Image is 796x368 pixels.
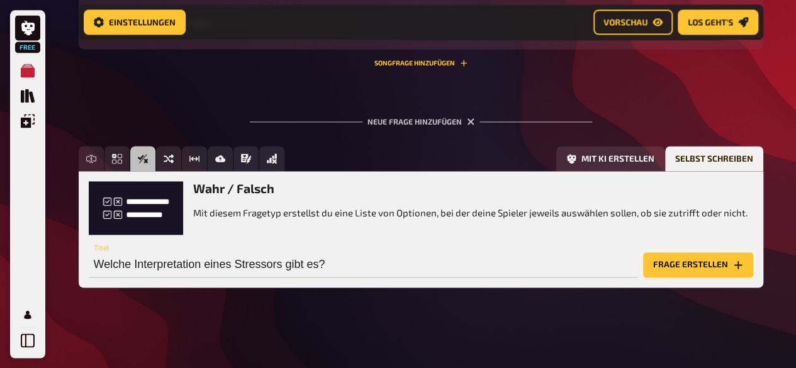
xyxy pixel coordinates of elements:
[109,18,176,27] span: Einstellungen
[643,252,753,277] button: Frage erstellen
[16,43,39,51] span: Free
[193,206,748,220] p: Mit diesem Fragetyp erstellst du eine Liste von Optionen, bei der deine Spieler jeweils auswählen...
[89,252,638,277] input: Titel
[15,83,40,108] a: Quiz Sammlung
[130,146,155,171] button: Wahr / Falsch
[603,18,647,27] span: Vorschau
[156,146,181,171] button: Sortierfrage
[182,146,207,171] button: Schätzfrage
[15,302,40,327] a: Mein Konto
[250,97,592,136] div: Neue Frage hinzufügen
[665,146,763,171] button: Selbst schreiben
[556,146,664,171] button: Mit KI erstellen
[593,10,673,35] a: Vorschau
[233,146,259,171] button: Prosa (Langtext)
[688,18,733,27] span: Los geht's
[79,146,104,171] button: Freitext Eingabe
[259,146,284,171] button: Offline Frage
[374,59,468,67] button: Songfrage hinzufügen
[15,108,40,133] a: Einblendungen
[193,181,748,196] h3: Wahr / Falsch
[84,10,186,35] a: Einstellungen
[104,146,130,171] button: Einfachauswahl
[15,58,40,83] a: Meine Quizze
[678,10,758,35] a: Los geht's
[208,146,233,171] button: Bild-Antwort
